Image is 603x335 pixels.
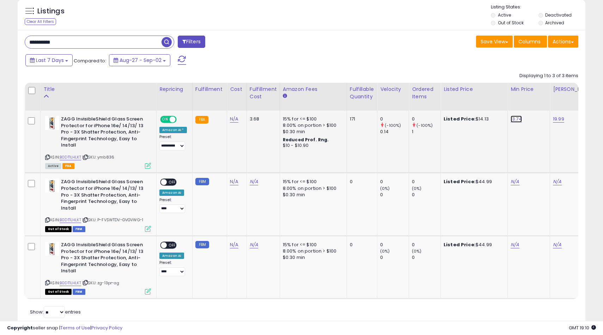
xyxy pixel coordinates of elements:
img: 41cfkBr-TPL._SL40_.jpg [45,242,59,256]
div: $0.30 min [283,254,341,261]
div: 3.68 [250,116,274,122]
a: B0DT1LHLKT [60,154,81,160]
div: 1 [412,129,440,135]
a: N/A [230,241,238,248]
div: 0 [380,242,409,248]
a: Terms of Use [60,324,90,331]
b: Listed Price: [444,116,476,122]
div: Amazon AI [159,190,184,196]
span: ON [161,117,170,123]
small: FBM [195,178,209,185]
div: Repricing [159,86,189,93]
div: seller snap | | [7,325,122,331]
b: Reduced Prof. Rng. [283,137,329,143]
div: 0 [380,179,409,185]
span: | SKU: P-FVSWTDV-GVGVWG-1 [82,217,143,223]
span: Aug-27 - Sep-02 [120,57,162,64]
div: 8.00% on portion > $100 [283,185,341,192]
img: 41cfkBr-TPL._SL40_.jpg [45,116,59,130]
b: Listed Price: [444,241,476,248]
div: 0.14 [380,129,409,135]
div: Min Price [511,86,547,93]
label: Active [498,12,511,18]
div: 0 [380,192,409,198]
small: FBM [195,241,209,248]
div: Fulfillment Cost [250,86,277,100]
div: $0.30 min [283,129,341,135]
div: Preset: [159,135,187,150]
a: N/A [250,241,258,248]
span: FBM [73,289,85,295]
div: Fulfillment [195,86,224,93]
span: All listings that are currently out of stock and unavailable for purchase on Amazon [45,289,72,295]
div: Fulfillable Quantity [350,86,374,100]
div: 0 [412,116,440,122]
span: Columns [518,38,541,45]
span: FBA [62,163,74,169]
small: (0%) [380,248,390,254]
div: Clear All Filters [25,18,56,25]
div: 8.00% on portion > $100 [283,122,341,129]
span: | SKU: ymb836 [82,154,114,160]
div: Preset: [159,198,187,213]
div: 0 [380,254,409,261]
span: FBM [73,226,85,232]
div: 15% for <= $100 [283,179,341,185]
span: All listings currently available for purchase on Amazon [45,163,61,169]
small: (0%) [380,186,390,191]
a: B0DT1LHLKT [60,217,81,223]
div: Amazon AI * [159,127,187,133]
button: Aug-27 - Sep-02 [109,54,170,66]
span: 2025-09-10 19:10 GMT [569,324,596,331]
div: Ordered Items [412,86,438,100]
span: OFF [176,117,187,123]
button: Save View [476,36,513,48]
div: 171 [350,116,372,122]
b: ZAGG InvisibleShield Glass Screen Protector for iPhone 16e/ 14/13/ 13 Pro - 3X Shatter Protection... [61,116,147,150]
div: $44.99 [444,179,502,185]
strong: Copyright [7,324,33,331]
a: 13.74 [511,116,522,123]
div: Title [43,86,153,93]
label: Archived [545,20,564,26]
b: ZAGG InvisibleShield Glass Screen Protector for iPhone 16e/ 14/13/ 13 Pro - 3X Shatter Protection... [61,242,147,276]
h5: Listings [37,6,65,16]
div: 15% for <= $100 [283,116,341,122]
a: N/A [230,178,238,185]
small: (-100%) [416,123,433,128]
small: FBA [195,116,208,124]
div: ASIN: [45,116,151,168]
b: Listed Price: [444,178,476,185]
label: Deactivated [545,12,572,18]
div: 15% for <= $100 [283,242,341,248]
a: B0DT1LHLKT [60,280,81,286]
div: $10 - $10.90 [283,143,341,149]
div: 8.00% on portion > $100 [283,248,341,254]
img: 41cfkBr-TPL._SL40_.jpg [45,179,59,193]
div: Amazon AI [159,253,184,259]
div: $44.99 [444,242,502,248]
div: 0 [412,179,440,185]
small: (0%) [412,248,422,254]
div: Listed Price [444,86,505,93]
a: N/A [511,241,519,248]
div: Preset: [159,260,187,276]
div: ASIN: [45,179,151,231]
label: Out of Stock [498,20,524,26]
button: Actions [548,36,578,48]
a: Privacy Policy [91,324,122,331]
button: Columns [514,36,547,48]
span: Show: entries [30,309,81,315]
a: N/A [250,178,258,185]
small: (0%) [412,186,422,191]
span: Last 7 Days [36,57,64,64]
small: (-100%) [385,123,401,128]
span: | SKU: zg-13pr-ag [82,280,119,286]
a: N/A [553,241,561,248]
a: N/A [511,178,519,185]
a: 19.99 [553,116,564,123]
div: $0.30 min [283,192,341,198]
div: ASIN: [45,242,151,294]
span: Compared to: [74,57,106,64]
div: Velocity [380,86,406,93]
